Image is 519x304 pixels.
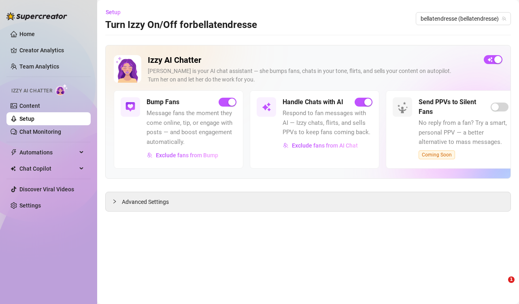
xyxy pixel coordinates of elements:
[421,13,506,25] span: bellatendresse (bellatendresse)
[105,19,257,32] h3: Turn Izzy On/Off for bellatendresse
[419,150,455,159] span: Coming Soon
[19,128,61,135] a: Chat Monitoring
[19,116,34,122] a: Setup
[19,202,41,209] a: Settings
[491,276,511,296] iframe: Intercom live chat
[6,12,67,20] img: logo-BBDzfeDw.svg
[147,149,219,162] button: Exclude fans from Bump
[147,109,236,147] span: Message fans the moment they come online, tip, or engage with posts — and boost engagement automa...
[55,84,68,96] img: AI Chatter
[19,186,74,193] a: Discover Viral Videos
[105,6,127,19] button: Setup
[419,118,508,147] span: No reply from a fan? Try a smart, personal PPV — a better alternative to mass messages.
[502,16,506,21] span: team
[283,109,372,137] span: Respond to fan messages with AI — Izzy chats, flirts, and sells PPVs to keep fans coming back.
[106,9,121,15] span: Setup
[148,67,477,84] div: [PERSON_NAME] is your AI chat assistant — she bumps fans, chats in your tone, flirts, and sells y...
[147,97,179,107] h5: Bump Fans
[125,102,135,112] img: svg%3e
[11,166,16,171] img: Chat Copilot
[19,146,77,159] span: Automations
[156,152,218,158] span: Exclude fans from Bump
[283,97,343,107] h5: Handle Chats with AI
[262,102,271,112] img: svg%3e
[112,199,117,204] span: collapsed
[19,44,84,57] a: Creator Analytics
[397,102,410,115] img: silent-fans-ppv-o-N6Mmdf.svg
[419,97,491,117] h5: Send PPVs to Silent Fans
[283,143,289,148] img: svg%3e
[122,197,169,206] span: Advanced Settings
[508,276,515,283] span: 1
[147,152,153,158] img: svg%3e
[11,149,17,156] span: thunderbolt
[11,87,52,95] span: Izzy AI Chatter
[292,142,358,149] span: Exclude fans from AI Chat
[19,31,35,37] a: Home
[19,63,59,70] a: Team Analytics
[114,55,141,83] img: Izzy AI Chatter
[283,139,358,152] button: Exclude fans from AI Chat
[19,103,40,109] a: Content
[19,162,77,175] span: Chat Copilot
[148,55,477,65] h2: Izzy AI Chatter
[112,197,122,206] div: collapsed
